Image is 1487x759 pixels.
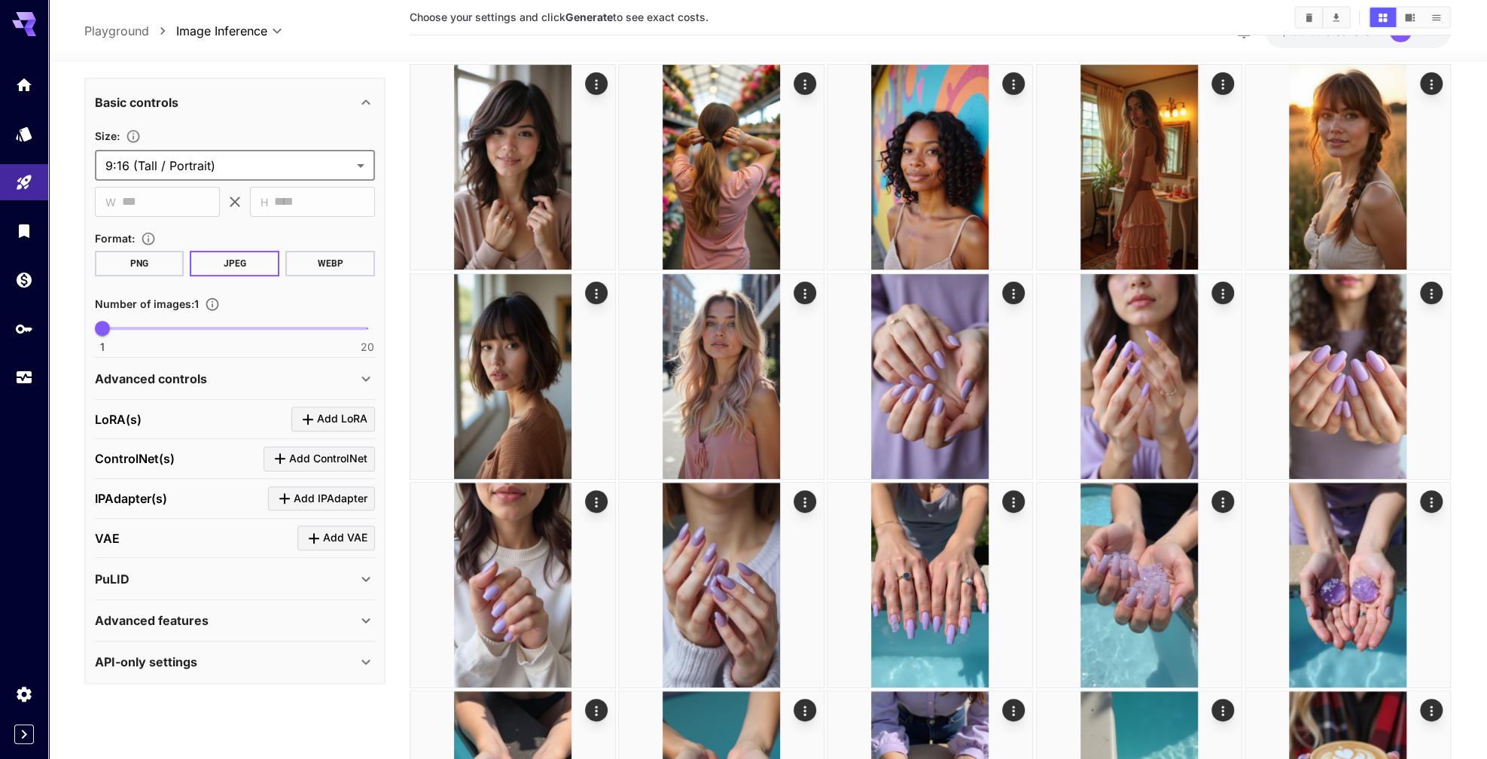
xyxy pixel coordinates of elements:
[794,490,816,513] div: Actions
[585,72,608,95] div: Actions
[95,644,375,680] div: API-only settings
[410,274,615,479] img: 9k=
[95,611,209,629] p: Advanced features
[619,483,824,687] img: Z
[1420,490,1443,513] div: Actions
[15,319,33,338] div: API Keys
[268,486,375,511] button: Click to add IPAdapter
[1323,8,1349,27] button: Download All
[317,410,367,428] span: Add LoRA
[95,297,199,310] span: Number of images : 1
[1003,699,1025,721] div: Actions
[1003,72,1025,95] div: Actions
[264,447,375,471] button: Click to add ControlNet
[95,130,120,142] span: Size :
[1211,699,1234,721] div: Actions
[827,274,1032,479] img: 9k=
[794,72,816,95] div: Actions
[619,274,824,479] img: Z
[1245,65,1450,270] img: 2Q==
[291,407,375,431] button: Click to add LoRA
[95,653,197,671] p: API-only settings
[1296,8,1322,27] button: Clear Images
[15,75,33,94] div: Home
[261,194,268,211] span: H
[1003,282,1025,304] div: Actions
[285,251,375,276] button: WEBP
[1280,25,1324,38] span: $180.09
[1245,483,1450,687] img: Z
[1211,72,1234,95] div: Actions
[95,370,207,388] p: Advanced controls
[1245,274,1450,479] img: 9k=
[1037,65,1242,270] img: 2Q==
[176,22,267,40] span: Image Inference
[410,483,615,687] img: 9k=
[95,529,120,547] p: VAE
[585,699,608,721] div: Actions
[410,11,708,23] span: Choose your settings and click to see exact costs.
[15,270,33,289] div: Wallet
[95,450,175,468] p: ControlNet(s)
[95,84,375,120] div: Basic controls
[95,232,135,245] span: Format :
[105,194,116,211] span: W
[15,124,33,143] div: Models
[95,561,375,597] div: PuLID
[84,22,149,40] a: Playground
[1037,483,1242,687] img: 2Q==
[84,22,176,40] nav: breadcrumb
[100,340,105,355] span: 1
[1397,8,1423,27] button: Show images in video view
[1003,490,1025,513] div: Actions
[190,251,279,276] button: JPEG
[1420,72,1443,95] div: Actions
[794,699,816,721] div: Actions
[565,11,613,23] b: Generate
[297,526,375,550] button: Click to add VAE
[95,251,184,276] button: PNG
[361,340,374,355] span: 20
[1211,490,1234,513] div: Actions
[105,157,351,175] span: 9:16 (Tall / Portrait)
[323,529,367,547] span: Add VAE
[95,570,130,588] p: PuLID
[585,490,608,513] div: Actions
[15,684,33,703] div: Settings
[585,282,608,304] div: Actions
[135,231,162,246] button: Choose the file format for the output image.
[1420,282,1443,304] div: Actions
[120,129,147,144] button: Adjust the dimensions of the generated image by specifying its width and height in pixels, or sel...
[15,221,33,240] div: Library
[95,489,167,508] p: IPAdapter(s)
[1324,25,1377,38] span: credits left
[1294,6,1351,29] div: Clear ImagesDownload All
[827,483,1032,687] img: Z
[294,489,367,508] span: Add IPAdapter
[1211,282,1234,304] div: Actions
[289,450,367,468] span: Add ControlNet
[1370,8,1396,27] button: Show images in grid view
[199,297,226,312] button: Specify how many images to generate in a single request. Each image generation will be charged se...
[794,282,816,304] div: Actions
[1037,274,1242,479] img: Z
[827,65,1032,270] img: Z
[410,65,615,270] img: 2Q==
[14,724,34,744] button: Expand sidebar
[1420,699,1443,721] div: Actions
[15,173,33,192] div: Playground
[619,65,824,270] img: 9k=
[1368,6,1451,29] div: Show images in grid viewShow images in video viewShow images in list view
[95,361,375,397] div: Advanced controls
[95,93,178,111] p: Basic controls
[1423,8,1449,27] button: Show images in list view
[95,410,142,428] p: LoRA(s)
[15,368,33,387] div: Usage
[95,602,375,639] div: Advanced features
